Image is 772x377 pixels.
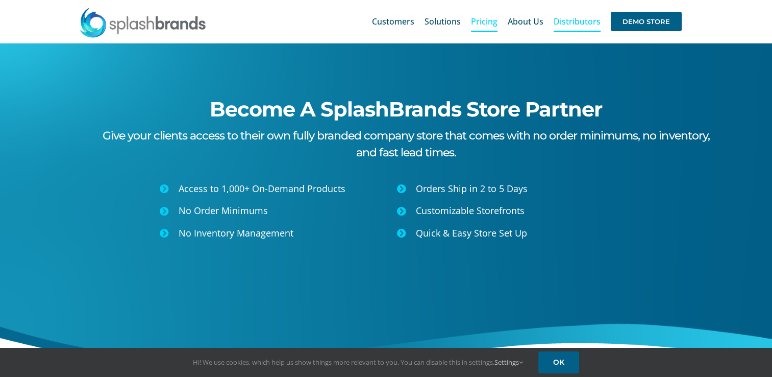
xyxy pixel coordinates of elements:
[538,351,579,373] a: OK
[554,17,601,26] span: Distributors
[372,5,414,38] a: Customers
[372,5,682,38] nav: Main Menu
[471,17,497,26] span: Pricing
[179,227,293,239] span: No Inventory Management
[210,97,602,122] span: Become A SplashBrands Store Partner
[179,182,345,195] span: Access to 1,000+ On-Demand Products
[554,5,601,38] a: Distributors
[372,17,414,26] span: Customers
[193,358,523,367] span: Hi! We use cookies, which help us show things more relevant to you. You can disable this in setti...
[416,182,528,195] span: Orders Ship in 2 to 5 Days
[508,17,543,26] span: About Us
[79,7,207,38] img: SplashBrands.com Logo
[494,358,523,367] a: Settings
[611,12,682,31] span: DEMO STORE
[416,227,527,239] span: Quick & Easy Store Set Up
[471,5,497,38] a: Pricing
[611,5,682,38] a: DEMO STORE
[425,17,461,26] span: Solutions
[416,204,525,217] span: Customizable Storefronts
[179,204,268,217] span: No Order Minimums
[103,129,709,159] span: Give your clients access to their own fully branded company store that comes with no order minimu...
